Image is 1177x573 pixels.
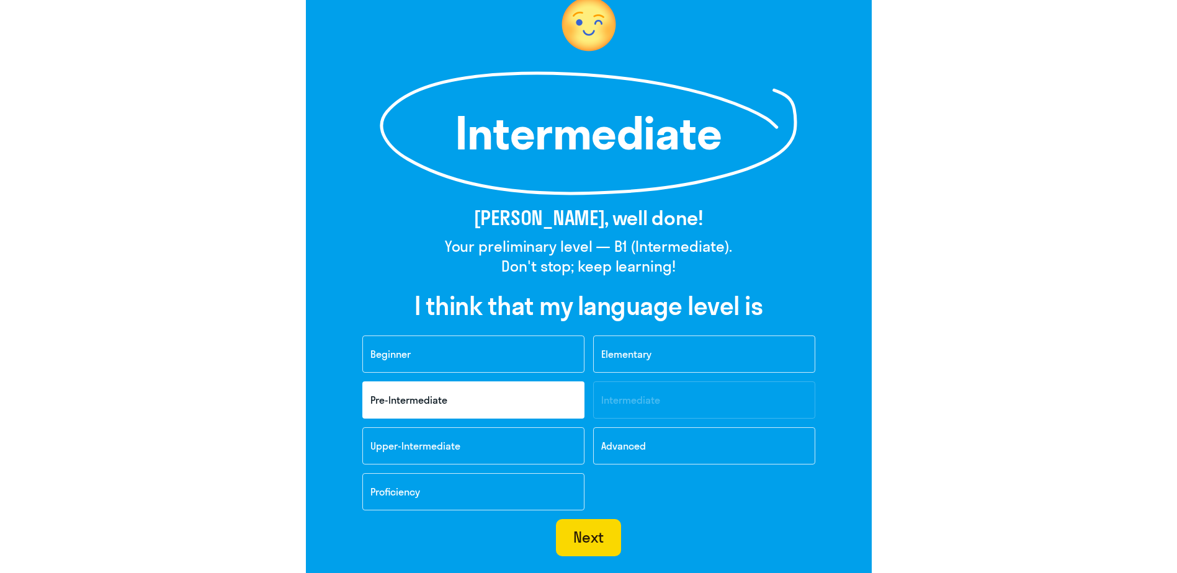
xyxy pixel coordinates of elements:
[414,291,763,321] h2: I think that my language level is
[370,440,460,452] span: Upper-Intermediate
[601,348,651,360] span: Elementary
[593,427,815,464] button: Advanced
[593,335,815,373] button: Elementary
[573,527,604,547] div: Next
[445,256,733,276] h4: Don't stop; keep learning!
[362,473,584,510] button: Proficiency
[370,348,411,360] span: Beginner
[446,111,732,156] h1: Intermediate
[362,335,584,373] button: Beginner
[445,205,733,230] h3: [PERSON_NAME], well done!
[362,427,584,464] button: Upper-Intermediate
[556,519,621,556] button: Next
[601,440,646,452] span: Advanced
[370,486,420,498] span: Proficiency
[445,236,733,256] h4: Your preliminary level — B1 (Intermediate).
